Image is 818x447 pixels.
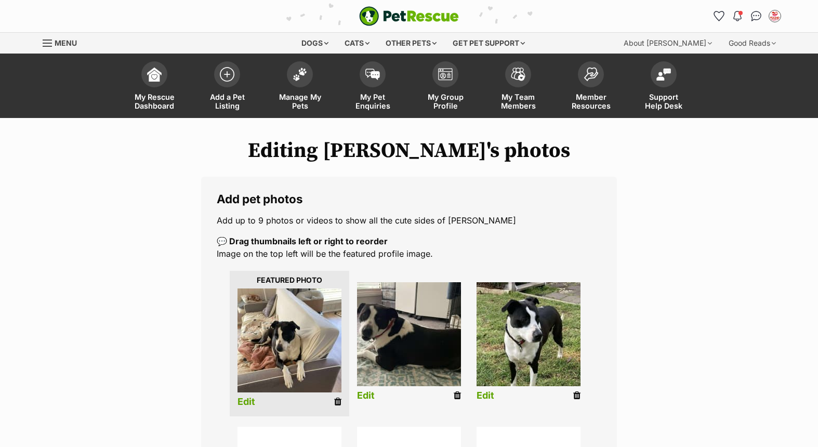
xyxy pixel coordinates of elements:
[359,6,459,26] img: logo-e224e6f780fb5917bec1dbf3a21bbac754714ae5b6737aabdf751b685950b380.svg
[147,67,162,82] img: dashboard-icon-eb2f2d2d3e046f16d808141f083e7271f6b2e854fb5c12c21221c1fb7104beca.svg
[357,282,461,386] img: a3hnilimakxiabuoqlbk.jpg
[627,56,700,118] a: Support Help Desk
[217,192,601,206] legend: Add pet photos
[767,8,783,24] button: My account
[770,11,780,21] img: VIC Dogs profile pic
[294,33,336,54] div: Dogs
[238,397,255,407] a: Edit
[477,390,494,401] a: Edit
[359,6,459,26] a: PetRescue
[616,33,719,54] div: About [PERSON_NAME]
[131,93,178,110] span: My Rescue Dashboard
[568,93,614,110] span: Member Resources
[729,8,746,24] button: Notifications
[511,68,525,81] img: team-members-icon-5396bd8760b3fe7c0b43da4ab00e1e3bb1a5d9ba89233759b79545d2d3fc5d0d.svg
[378,33,444,54] div: Other pets
[357,390,375,401] a: Edit
[656,68,671,81] img: help-desk-icon-fdf02630f3aa405de69fd3d07c3f3aa587a6932b1a1747fa1d2bba05be0121f9.svg
[584,67,598,81] img: member-resources-icon-8e73f808a243e03378d46382f2149f9095a855e16c252ad45f914b54edf8863c.svg
[422,93,469,110] span: My Group Profile
[640,93,687,110] span: Support Help Desk
[217,236,388,246] b: 💬 Drag thumbnails left or right to reorder
[204,93,250,110] span: Add a Pet Listing
[43,33,84,51] a: Menu
[238,288,341,392] img: r5ogkikwa9lhz4lr5vic.jpg
[721,33,783,54] div: Good Reads
[748,8,764,24] a: Conversations
[191,56,263,118] a: Add a Pet Listing
[751,11,762,21] img: chat-41dd97257d64d25036548639549fe6c8038ab92f7586957e7f3b1b290dea8141.svg
[220,67,234,82] img: add-pet-listing-icon-0afa8454b4691262ce3f59096e99ab1cd57d4a30225e0717b998d2c9b9846f56.svg
[349,93,396,110] span: My Pet Enquiries
[263,56,336,118] a: Manage My Pets
[43,139,775,163] h1: Editing [PERSON_NAME]'s photos
[118,56,191,118] a: My Rescue Dashboard
[55,38,77,47] span: Menu
[710,8,727,24] a: Favourites
[336,56,409,118] a: My Pet Enquiries
[409,56,482,118] a: My Group Profile
[482,56,555,118] a: My Team Members
[555,56,627,118] a: Member Resources
[276,93,323,110] span: Manage My Pets
[365,69,380,80] img: pet-enquiries-icon-7e3ad2cf08bfb03b45e93fb7055b45f3efa6380592205ae92323e6603595dc1f.svg
[337,33,377,54] div: Cats
[217,235,601,260] p: Image on the top left will be the featured profile image.
[710,8,783,24] ul: Account quick links
[217,214,601,227] p: Add up to 9 photos or videos to show all the cute sides of [PERSON_NAME]
[445,33,532,54] div: Get pet support
[495,93,542,110] span: My Team Members
[438,68,453,81] img: group-profile-icon-3fa3cf56718a62981997c0bc7e787c4b2cf8bcc04b72c1350f741eb67cf2f40e.svg
[293,68,307,81] img: manage-my-pets-icon-02211641906a0b7f246fdf0571729dbe1e7629f14944591b6c1af311fb30b64b.svg
[733,11,742,21] img: notifications-46538b983faf8c2785f20acdc204bb7945ddae34d4c08c2a6579f10ce5e182be.svg
[477,282,580,386] img: ltopsd9nd0iofmngigso.jpg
